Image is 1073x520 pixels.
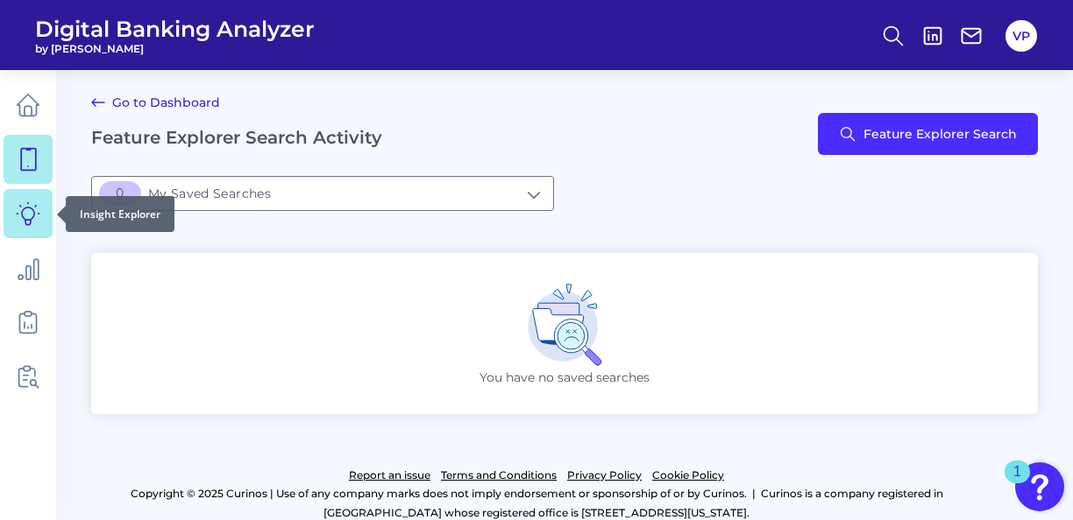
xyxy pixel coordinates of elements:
[91,253,1038,414] div: You have no saved searches
[818,113,1038,155] button: Feature Explorer Search
[323,487,943,519] p: Curinos is a company registered in [GEOGRAPHIC_DATA] whose registered office is [STREET_ADDRESS][...
[35,42,315,55] span: by [PERSON_NAME]
[1015,462,1064,511] button: Open Resource Center, 1 new notification
[91,92,220,113] a: Go to Dashboard
[66,196,174,232] div: Insight Explorer
[1013,472,1021,495] div: 1
[652,466,724,485] a: Cookie Policy
[567,466,642,485] a: Privacy Policy
[91,127,382,148] h2: Feature Explorer Search Activity
[131,487,747,500] p: Copyright © 2025 Curinos | Use of any company marks does not imply endorsement or sponsorship of ...
[35,16,315,42] span: Digital Banking Analyzer
[441,466,557,485] a: Terms and Conditions
[1005,20,1037,52] button: VP
[863,127,1017,141] span: Feature Explorer Search
[349,466,430,485] a: Report an issue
